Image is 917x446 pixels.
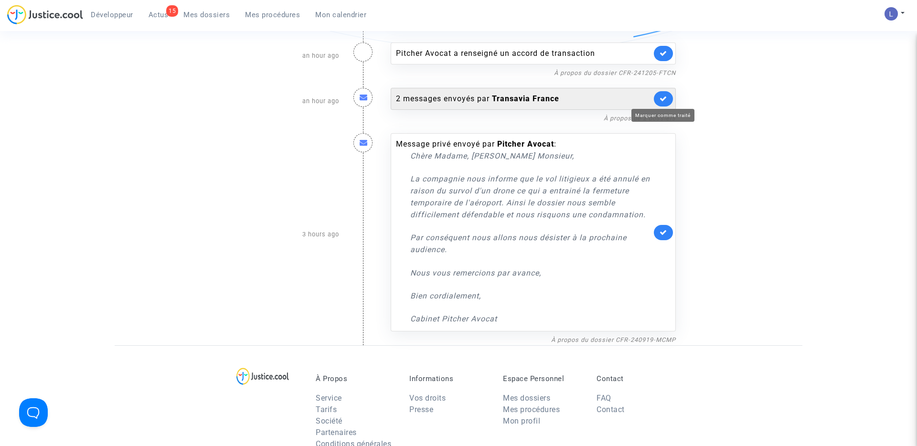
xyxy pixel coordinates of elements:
[308,8,374,22] a: Mon calendrier
[19,398,48,427] iframe: Help Scout Beacon - Open
[597,405,625,414] a: Contact
[236,368,289,385] img: logo-lg.svg
[409,393,446,403] a: Vos droits
[166,5,178,17] div: 15
[409,405,433,414] a: Presse
[410,267,651,279] p: Nous vous remercions par avance,
[396,93,651,105] div: 2 messages envoyés par
[503,374,582,383] p: Espace Personnel
[410,232,651,255] p: Par conséquent nous allons nous désister à la prochaine audience.
[551,336,676,343] a: À propos du dossier CFR-240919-MCMP
[149,11,169,19] span: Actus
[141,8,176,22] a: 15Actus
[885,7,898,21] img: AATXAJzI13CaqkJmx-MOQUbNyDE09GJ9dorwRvFSQZdH=s96-c
[237,8,308,22] a: Mes procédures
[183,11,230,19] span: Mes dossiers
[503,405,560,414] a: Mes procédures
[409,374,489,383] p: Informations
[316,393,342,403] a: Service
[396,48,651,59] div: Pitcher Avocat a renseigné un accord de transaction
[410,290,651,302] p: Bien cordialement,
[396,138,651,325] div: Message privé envoyé par :
[245,11,300,19] span: Mes procédures
[316,374,395,383] p: À Propos
[316,428,357,437] a: Partenaires
[597,393,611,403] a: FAQ
[315,11,366,19] span: Mon calendrier
[176,8,237,22] a: Mes dossiers
[492,94,559,103] b: Transavia France
[83,8,141,22] a: Développeur
[604,115,676,122] a: À propos de 2 dossiers
[597,374,676,383] p: Contact
[554,69,676,76] a: À propos du dossier CFR-241205-FTCN
[234,124,346,345] div: 3 hours ago
[234,78,346,124] div: an hour ago
[7,5,83,24] img: jc-logo.svg
[410,173,651,221] p: La compagnie nous informe que le vol litigieux a été annulé en raison du survol d'un drone ce qui...
[503,416,540,425] a: Mon profil
[497,139,554,149] b: Pitcher Avocat
[410,150,651,162] p: Chère Madame, [PERSON_NAME] Monsieur,
[316,416,342,425] a: Société
[234,33,346,78] div: an hour ago
[410,313,651,325] p: Cabinet Pitcher Avocat
[91,11,133,19] span: Développeur
[316,405,337,414] a: Tarifs
[503,393,550,403] a: Mes dossiers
